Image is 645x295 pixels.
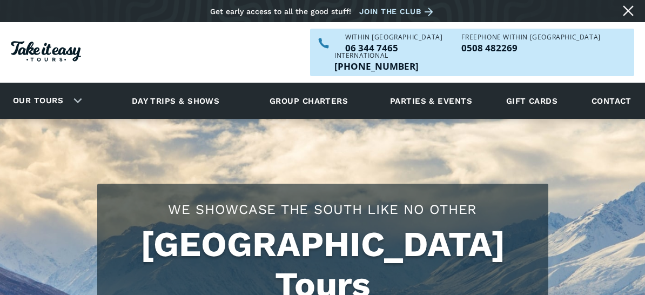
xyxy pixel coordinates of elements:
a: Homepage [11,36,81,70]
img: Take it easy Tours logo [11,41,81,62]
div: Freephone WITHIN [GEOGRAPHIC_DATA] [461,34,600,41]
a: Contact [586,86,637,116]
a: Our tours [5,88,71,113]
a: Close message [620,2,637,19]
a: Call us within NZ on 063447465 [345,43,442,52]
div: Get early access to all the good stuff! [210,7,351,16]
a: Parties & events [385,86,478,116]
a: Day trips & shows [118,86,233,116]
h2: We showcase the south like no other [108,200,537,219]
a: Join the club [359,5,437,18]
div: International [334,52,419,59]
p: [PHONE_NUMBER] [334,62,419,71]
div: WITHIN [GEOGRAPHIC_DATA] [345,34,442,41]
a: Gift cards [501,86,563,116]
a: Call us freephone within NZ on 0508482269 [461,43,600,52]
p: 06 344 7465 [345,43,442,52]
a: Call us outside of NZ on +6463447465 [334,62,419,71]
a: Group charters [256,86,361,116]
p: 0508 482269 [461,43,600,52]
